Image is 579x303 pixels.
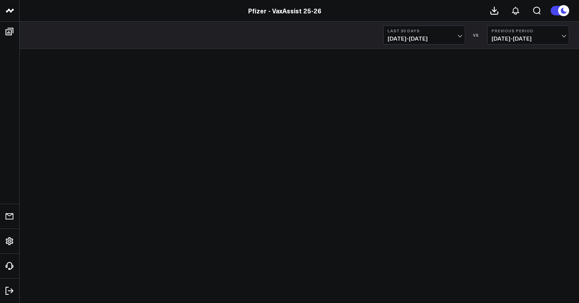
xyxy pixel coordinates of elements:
span: [DATE] - [DATE] [492,35,565,42]
button: Previous Period[DATE]-[DATE] [487,26,569,45]
b: Previous Period [492,28,565,33]
b: Last 30 Days [388,28,461,33]
span: [DATE] - [DATE] [388,35,461,42]
button: Last 30 Days[DATE]-[DATE] [383,26,465,45]
div: VS [469,33,483,37]
a: Pfizer - VaxAssist 25-26 [248,6,321,15]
